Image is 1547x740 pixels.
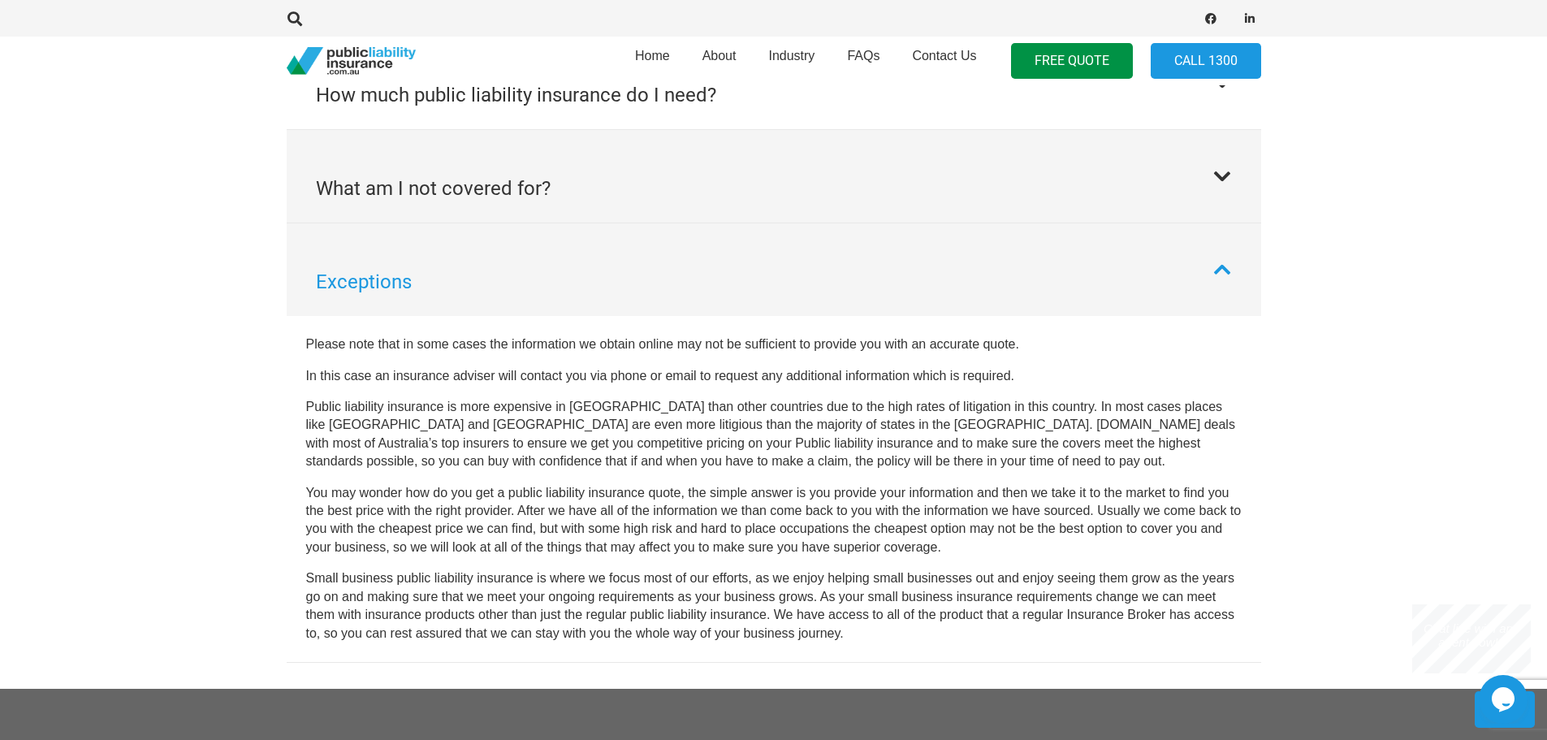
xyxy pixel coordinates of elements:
[287,130,1261,223] button: What am I not covered for?
[847,49,879,63] span: FAQs
[279,11,312,26] a: Search
[1479,675,1531,724] iframe: chat widget
[768,49,815,63] span: Industry
[635,49,670,63] span: Home
[896,32,992,90] a: Contact Us
[831,32,896,90] a: FAQs
[306,367,1242,385] p: In this case an insurance adviser will contact you via phone or email to request any additional i...
[316,80,716,110] h2: How much public liability insurance do I need?
[287,223,1261,316] button: Exceptions
[306,569,1242,643] p: Small business public liability insurance is where we focus most of our efforts, as we enjoy help...
[686,32,753,90] a: About
[287,47,416,76] a: pli_logotransparent
[306,398,1242,471] p: Public liability insurance is more expensive in [GEOGRAPHIC_DATA] than other countries due to the...
[1475,691,1535,728] a: Back to top
[1412,604,1531,673] iframe: chat widget
[752,32,831,90] a: Industry
[619,32,686,90] a: Home
[702,49,737,63] span: About
[306,335,1242,353] p: Please note that in some cases the information we obtain online may not be sufficient to provide ...
[1238,7,1261,30] a: LinkedIn
[316,267,412,296] h2: Exceptions
[316,174,551,203] h2: What am I not covered for?
[912,49,976,63] span: Contact Us
[1199,7,1222,30] a: Facebook
[1011,43,1133,80] a: FREE QUOTE
[1151,43,1261,80] a: Call 1300
[306,484,1242,557] p: You may wonder how do you get a public liability insurance quote, the simple answer is you provid...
